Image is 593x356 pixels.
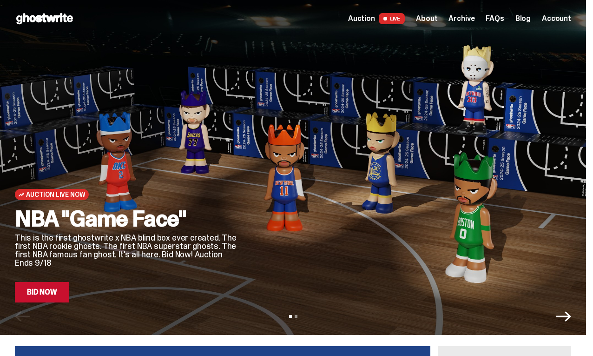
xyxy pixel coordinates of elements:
[289,315,292,318] button: View slide 1
[348,15,375,22] span: Auction
[556,309,571,324] button: Next
[416,15,437,22] a: About
[379,13,405,24] span: LIVE
[448,15,474,22] a: Archive
[542,15,571,22] a: Account
[15,208,240,230] h2: NBA "Game Face"
[26,191,85,198] span: Auction Live Now
[348,13,405,24] a: Auction LIVE
[486,15,504,22] a: FAQs
[15,234,240,267] p: This is the first ghostwrite x NBA blind box ever created. The first NBA rookie ghosts. The first...
[515,15,531,22] a: Blog
[295,315,297,318] button: View slide 2
[15,282,69,302] a: Bid Now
